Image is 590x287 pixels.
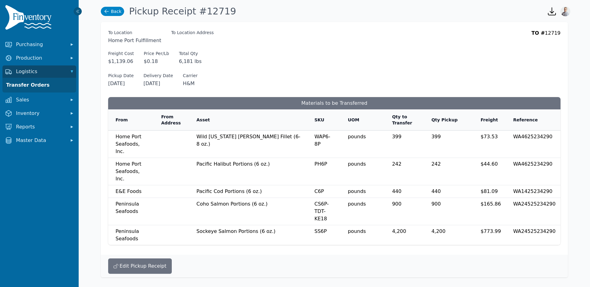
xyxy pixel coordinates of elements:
[179,58,202,65] span: 6,181 lbs
[116,228,139,242] span: Peninsula Seafoods
[4,79,75,91] a: Transfer Orders
[2,38,76,51] button: Purchasing
[183,73,198,79] span: Carrier
[506,131,560,158] td: WA4625234290
[116,188,141,194] span: E&E Foods
[424,109,473,131] th: Qty Pickup
[348,201,366,207] span: pounds
[16,137,65,144] span: Master Data
[431,201,441,207] span: 900
[108,97,560,109] h3: Materials to be Transferred
[108,29,161,36] span: To Location
[108,37,161,44] span: Home Port Fulfillment
[307,158,340,185] td: PH6P
[307,185,340,198] td: C6P
[2,65,76,78] button: Logistics
[16,110,65,117] span: Inventory
[506,225,560,245] td: WA24525234290
[108,50,134,57] span: Freight Cost
[473,158,506,185] td: $44.60
[108,258,172,274] button: Edit Pickup Receipt
[307,198,340,225] td: CS6P-TDT-KE18
[560,6,570,16] img: Joshua Benton
[144,50,169,57] label: Price Per/Lb
[385,109,424,131] th: Qty to Transfer
[307,109,340,131] th: SKU
[506,198,560,225] td: WA24525234290
[348,228,366,234] span: pounds
[431,228,446,234] span: 4,200
[16,41,65,48] span: Purchasing
[348,188,366,194] span: pounds
[108,58,134,65] span: $1,139.06
[16,96,65,104] span: Sales
[307,225,340,245] td: SS6P
[154,109,189,131] th: From Address
[171,29,214,36] label: To Location Address
[431,134,441,140] span: 399
[348,134,366,140] span: pounds
[144,73,173,79] span: Delivery Date
[2,94,76,106] button: Sales
[2,107,76,120] button: Inventory
[392,161,402,167] span: 242
[392,188,402,194] span: 440
[196,228,275,234] span: Sockeye Salmon Portions (6 oz.)
[340,109,385,131] th: UOM
[506,109,560,131] th: Reference
[2,52,76,64] button: Production
[431,188,441,194] span: 440
[473,185,506,198] td: $81.09
[196,161,270,167] span: Pacific Halibut Portions (6 oz.)
[116,201,139,214] span: Peninsula Seafoods
[189,109,307,131] th: Asset
[144,58,169,65] span: $0.18
[129,6,236,17] h1: Pickup Receipt #12719
[5,5,54,32] img: Finventory
[473,131,506,158] td: $73.53
[116,161,141,182] span: Home Port Seafoods, Inc.
[108,80,134,87] span: [DATE]
[506,185,560,198] td: WA1425234290
[307,131,340,158] td: WAP6-8P
[108,109,154,131] th: From
[144,80,173,87] span: [DATE]
[16,123,65,131] span: Reports
[16,54,65,62] span: Production
[196,201,268,207] span: Coho Salmon Portions (6 oz.)
[116,134,141,154] span: Home Port Seafoods, Inc.
[473,109,506,131] th: Freight
[183,80,198,87] span: H&M
[392,228,406,234] span: 4,200
[108,73,134,79] span: Pickup Date
[2,121,76,133] button: Reports
[196,134,300,147] span: Wild [US_STATE] [PERSON_NAME] Fillet (6-8 oz.)
[506,158,560,185] td: WA4625234290
[196,188,262,194] span: Pacific Cod Portions (6 oz.)
[101,7,124,16] a: Back
[179,50,202,57] label: Total Qty
[392,134,402,140] span: 399
[473,225,506,245] td: $773.99
[532,30,545,36] span: TO #
[348,161,366,167] span: pounds
[532,29,560,44] div: 12719
[16,68,65,75] span: Logistics
[473,198,506,225] td: $165.86
[392,201,402,207] span: 900
[431,161,441,167] span: 242
[2,134,76,147] button: Master Data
